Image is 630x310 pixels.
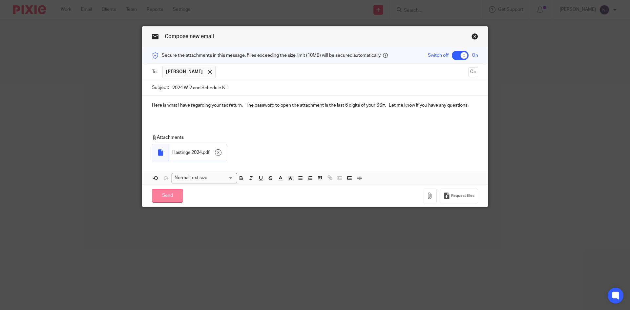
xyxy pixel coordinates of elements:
span: Compose new email [165,34,214,39]
label: To: [152,69,159,75]
input: Search for option [210,175,233,181]
p: Here is what I have regarding your tax return. The password to open the attachment is the last 6 ... [152,102,478,109]
div: . [169,144,227,161]
a: Close this dialog window [472,33,478,42]
button: Request files [440,189,478,203]
span: Secure the attachments in this message. Files exceeding the size limit (10MB) will be secured aut... [162,52,381,59]
input: Send [152,189,183,203]
span: Request files [451,193,474,198]
span: Switch off [428,52,449,59]
div: Search for option [172,173,237,183]
span: Hastings 2024 [172,149,202,156]
button: Cc [468,67,478,77]
span: On [472,52,478,59]
span: [PERSON_NAME] [166,69,203,75]
label: Subject: [152,84,169,91]
span: pdf [203,149,210,156]
p: Attachments [152,134,469,141]
span: Normal text size [173,175,209,181]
